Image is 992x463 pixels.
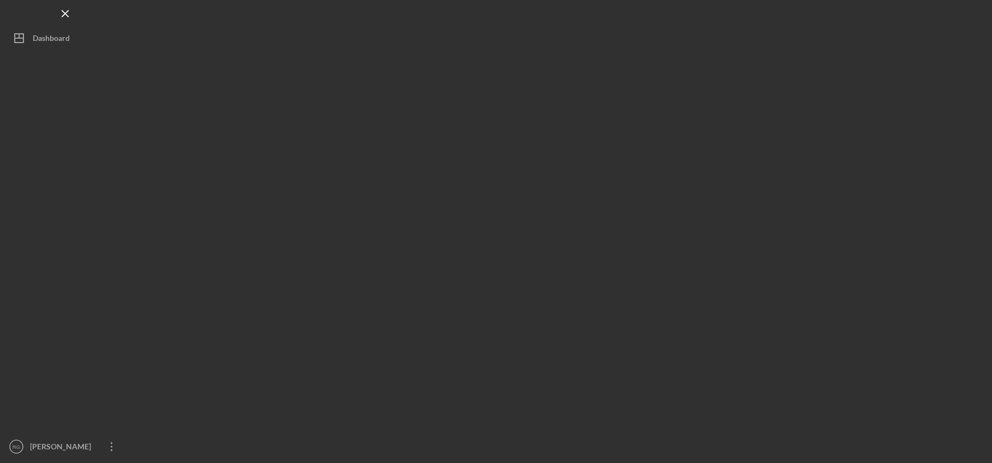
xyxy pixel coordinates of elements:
[13,444,20,450] text: RG
[27,436,98,460] div: [PERSON_NAME]
[5,436,125,458] button: RG[PERSON_NAME]
[33,27,70,52] div: Dashboard
[5,27,125,49] button: Dashboard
